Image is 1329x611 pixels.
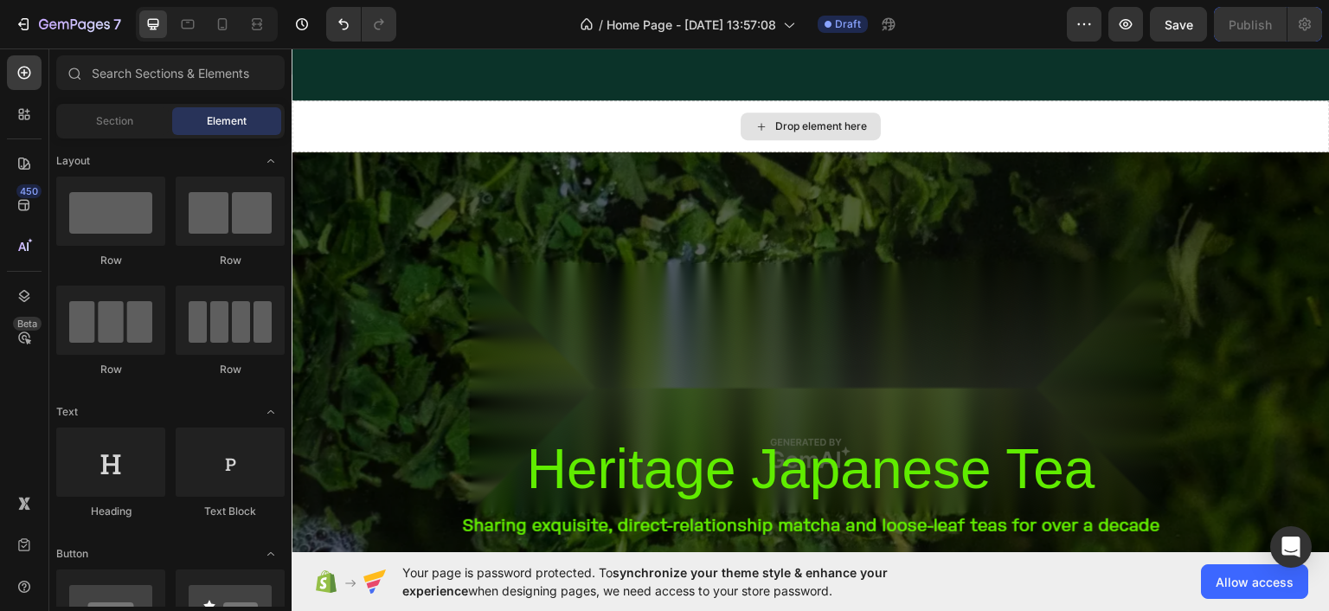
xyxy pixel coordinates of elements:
div: Undo/Redo [326,7,396,42]
h2: Heritage Japanese Tea [189,377,851,464]
button: Allow access [1201,564,1308,599]
span: Toggle open [257,147,285,175]
input: Search Sections & Elements [56,55,285,90]
div: Row [176,362,285,377]
div: Row [176,253,285,268]
span: Button [56,546,88,562]
div: Row [56,362,165,377]
span: Element [207,113,247,129]
span: Allow access [1216,573,1294,591]
span: Toggle open [257,398,285,426]
div: Text Block [176,504,285,519]
button: Publish [1214,7,1287,42]
button: 7 [7,7,129,42]
span: Section [96,113,133,129]
iframe: Design area [292,48,1329,552]
div: Row [56,253,165,268]
span: Toggle open [257,540,285,568]
p: 7 [113,14,121,35]
span: Your page is password protected. To when designing pages, we need access to your store password. [402,563,955,600]
span: Draft [835,16,861,32]
span: Save [1165,17,1193,32]
span: synchronize your theme style & enhance your experience [402,565,888,598]
span: Home Page - [DATE] 13:57:08 [607,16,776,34]
button: Save [1150,7,1207,42]
div: Heading [56,504,165,519]
div: Drop element here [484,71,575,85]
span: Layout [56,153,90,169]
div: Publish [1229,16,1272,34]
div: 450 [16,184,42,198]
div: Open Intercom Messenger [1270,526,1312,568]
span: Text [56,404,78,420]
div: Beta [13,317,42,331]
span: / [599,16,603,34]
